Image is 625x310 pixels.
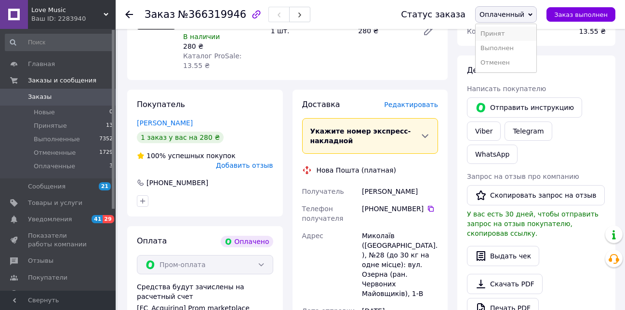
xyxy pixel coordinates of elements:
div: [PHONE_NUMBER] [362,204,438,214]
span: Выполненные [34,135,80,144]
a: Telegram [505,121,552,141]
span: В наличии [183,33,220,40]
span: Каталог ProSale: 13.55 ₴ [183,52,241,69]
span: Заказ выполнен [554,11,608,18]
span: Оплата [137,236,167,245]
div: [PERSON_NAME] [360,183,440,200]
span: 100% [146,152,166,160]
span: Написать покупателю [467,85,546,93]
span: 41 [92,215,103,223]
span: Комиссия за заказ [467,27,533,35]
a: WhatsApp [467,145,518,164]
div: Оплачено [221,236,273,247]
span: Укажите номер экспресс-накладной [310,127,411,145]
span: 3 [109,162,113,171]
div: успешных покупок [137,151,236,161]
div: 280 ₴ [183,41,263,51]
span: 0 [109,108,113,117]
span: Товары и услуги [28,199,82,207]
a: Скачать PDF [467,274,543,294]
span: Принятые [34,121,67,130]
a: Редактировать [419,21,438,40]
div: 1 заказ у вас на 280 ₴ [137,132,224,143]
a: [PERSON_NAME] [137,119,193,127]
span: У вас есть 30 дней, чтобы отправить запрос на отзыв покупателю, скопировав ссылку. [467,210,598,237]
input: Поиск [5,34,114,51]
div: Вернуться назад [125,10,133,19]
div: Ваш ID: 2283940 [31,14,116,23]
span: Действия [467,66,505,75]
button: Заказ выполнен [546,7,615,22]
div: Статус заказа [401,10,465,19]
span: 1729 [99,148,113,157]
span: Заказ [145,9,175,20]
span: Сообщения [28,182,66,191]
span: Заказы [28,93,52,101]
li: Выполнен [476,41,536,55]
span: №366319946 [178,9,246,20]
span: 13 [106,121,113,130]
span: 29 [103,215,114,223]
div: Нова Пошта (платная) [314,165,399,175]
div: [PHONE_NUMBER] [146,178,209,188]
div: 1 шт. [267,24,355,38]
span: Оплаченные [34,162,75,171]
span: Покупатель [137,100,185,109]
span: Новые [34,108,55,117]
span: Телефон получателя [302,205,344,222]
a: Viber [467,121,501,141]
span: Отзывы [28,256,53,265]
span: Заказы и сообщения [28,76,96,85]
button: Отправить инструкцию [467,97,582,118]
span: Доставка [302,100,340,109]
span: Оплаченный [479,11,524,18]
span: Love Music [31,6,104,14]
span: 13.55 ₴ [579,27,606,35]
li: Отменен [476,55,536,70]
span: Показатели работы компании [28,231,89,249]
button: Скопировать запрос на отзыв [467,185,605,205]
span: Адрес [302,232,323,240]
li: Принят [476,27,536,41]
span: Главная [28,60,55,68]
span: Каталог ProSale [28,290,80,298]
span: Получатель [302,188,344,195]
button: Выдать чек [467,246,539,266]
span: Уведомления [28,215,72,224]
span: Добавить отзыв [216,162,273,169]
div: Миколаїв ([GEOGRAPHIC_DATA].), №28 (до 30 кг на одне місце): вул. Озерна (ран. Червоних Майовщикі... [360,227,440,302]
span: Отмененные [34,148,76,157]
span: Покупатели [28,273,67,282]
span: Редактировать [384,101,438,108]
div: 280 ₴ [354,24,415,38]
span: 21 [99,182,111,190]
span: 7352 [99,135,113,144]
span: Запрос на отзыв про компанию [467,173,579,180]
